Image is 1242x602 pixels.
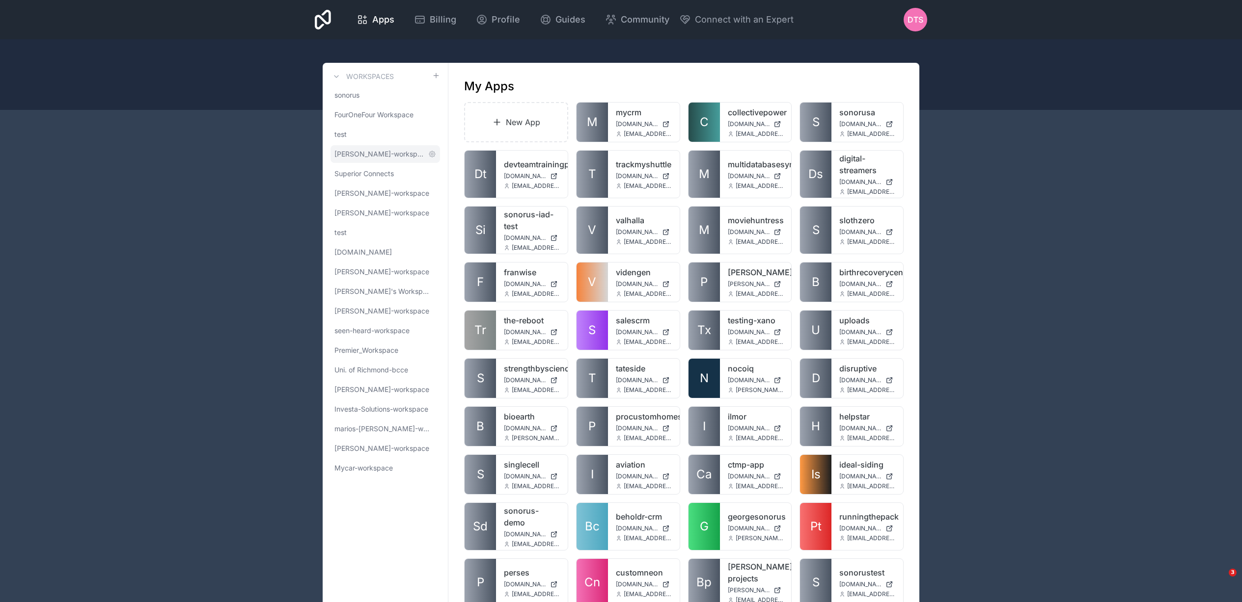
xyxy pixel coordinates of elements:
a: G [689,503,720,550]
span: [DOMAIN_NAME] [728,228,770,236]
span: [EMAIL_ADDRESS][DOMAIN_NAME] [624,290,672,298]
a: Ca [689,455,720,494]
a: V [577,207,608,254]
a: helpstar [839,411,895,422]
a: [PERSON_NAME]-workspace [331,381,440,398]
span: [EMAIL_ADDRESS][DOMAIN_NAME] [624,238,672,246]
span: Uni. of Richmond-bcce [334,365,408,375]
a: [PERSON_NAME]-projects [728,561,784,584]
span: [EMAIL_ADDRESS][DOMAIN_NAME] [624,338,672,346]
span: Mycar-workspace [334,463,393,473]
a: collectivepower [728,106,784,118]
span: T [588,370,596,386]
a: ideal-siding [839,459,895,471]
a: Premier_Workspace [331,341,440,359]
a: Apps [349,9,402,30]
span: S [812,114,820,130]
a: sonorus [331,86,440,104]
span: [EMAIL_ADDRESS][DOMAIN_NAME] [512,290,560,298]
a: [DOMAIN_NAME] [504,580,560,588]
span: Dt [474,166,487,182]
span: [DOMAIN_NAME] [616,424,658,432]
span: V [588,274,596,290]
span: Profile [492,13,520,26]
span: [DOMAIN_NAME] [504,234,546,242]
span: Premier_Workspace [334,345,398,355]
a: seen-heard-workspace [331,322,440,340]
a: F [465,262,496,302]
span: [EMAIL_ADDRESS][DOMAIN_NAME] [624,434,672,442]
a: beholdr-crm [616,511,672,523]
a: [PERSON_NAME]'s Workspace [331,283,440,300]
span: [DOMAIN_NAME] [616,328,658,336]
a: S [800,103,831,142]
span: [EMAIL_ADDRESS][DOMAIN_NAME] [736,482,784,490]
span: P [700,274,708,290]
a: perses [504,567,560,578]
span: [PERSON_NAME]-workspace [334,267,429,277]
span: [PERSON_NAME]'s Workspace [334,287,432,296]
span: [DOMAIN_NAME] [839,328,882,336]
a: bioearth [504,411,560,422]
span: M [699,222,710,238]
a: slothzero [839,214,895,226]
span: [DOMAIN_NAME] [616,580,658,588]
span: [EMAIL_ADDRESS][DOMAIN_NAME] [736,338,784,346]
a: [DOMAIN_NAME] [504,234,560,242]
span: Is [811,467,821,482]
a: [DOMAIN_NAME] [839,424,895,432]
a: [DOMAIN_NAME] [616,472,672,480]
a: [PERSON_NAME]-workspace [331,302,440,320]
span: [EMAIL_ADDRESS][DOMAIN_NAME] [512,182,560,190]
h3: Workspaces [346,72,394,81]
span: Cn [584,575,600,590]
span: [DOMAIN_NAME] [334,247,392,257]
span: [DOMAIN_NAME] [616,120,658,128]
a: franwise [504,266,560,278]
a: [PERSON_NAME]-workspace [331,440,440,457]
span: M [699,166,710,182]
span: S [812,222,820,238]
a: Billing [406,9,464,30]
a: Investa-Solutions-workspace [331,400,440,418]
span: [EMAIL_ADDRESS][DOMAIN_NAME] [512,244,560,252]
a: [DOMAIN_NAME] [504,376,560,384]
a: [PERSON_NAME] [728,266,784,278]
span: [EMAIL_ADDRESS][DOMAIN_NAME] [736,130,784,138]
a: Si [465,207,496,254]
span: [DOMAIN_NAME] [616,280,658,288]
span: [PERSON_NAME]-workspace [334,306,429,316]
a: multidatabasesynctest [728,158,784,170]
a: D [800,359,831,398]
span: FourOneFour Workspace [334,110,414,120]
span: [DOMAIN_NAME] [839,424,882,432]
span: [EMAIL_ADDRESS][DOMAIN_NAME] [624,182,672,190]
a: Mycar-workspace [331,459,440,477]
a: [PERSON_NAME]-workspace [331,263,440,281]
span: U [811,322,820,338]
a: [DOMAIN_NAME] [839,280,895,288]
span: [DOMAIN_NAME] [616,172,658,180]
a: sonorustest [839,567,895,578]
a: [DOMAIN_NAME] [728,172,784,180]
a: marios-[PERSON_NAME]-workspace [331,420,440,438]
span: [EMAIL_ADDRESS][DOMAIN_NAME] [512,540,560,548]
span: [EMAIL_ADDRESS][DOMAIN_NAME] [624,386,672,394]
a: B [800,262,831,302]
span: [DOMAIN_NAME] [839,120,882,128]
a: trackmyshuttle [616,158,672,170]
span: Ds [808,166,823,182]
span: Sd [473,519,488,534]
span: [PERSON_NAME]-workspace [334,188,429,198]
a: I [689,407,720,446]
span: B [476,419,484,434]
span: P [588,419,596,434]
span: [EMAIL_ADDRESS][DOMAIN_NAME] [736,238,784,246]
span: V [588,222,596,238]
a: [DOMAIN_NAME] [839,472,895,480]
a: runningthepack [839,511,895,523]
span: S [477,370,484,386]
span: T [588,166,596,182]
span: [EMAIL_ADDRESS][DOMAIN_NAME] [512,386,560,394]
span: [PERSON_NAME][EMAIL_ADDRESS][DOMAIN_NAME] [736,386,784,394]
